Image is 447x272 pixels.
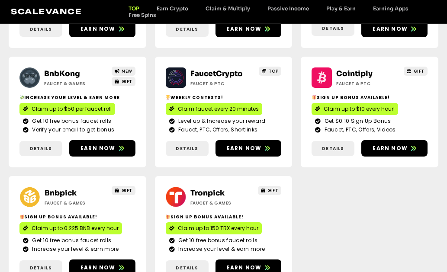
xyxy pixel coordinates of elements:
[322,25,344,32] span: Details
[269,68,279,74] span: TOP
[19,103,115,115] a: Claim up to $50 per faucet roll
[120,12,165,18] a: Free Spins
[19,214,135,220] h2: Sign Up Bonus Available!
[112,77,135,86] a: GIFT
[414,68,424,74] span: GIFT
[30,26,52,32] span: Details
[69,140,135,157] a: Earn now
[166,22,209,37] a: Details
[312,95,316,99] img: 🎁
[166,103,262,115] a: Claim faucet every 20 minutes
[190,200,250,206] h2: Faucet & Games
[259,67,281,76] a: TOP
[30,237,111,244] span: Get 10 free bonus faucet rolls
[166,95,170,99] img: 🏆
[215,140,282,157] a: Earn now
[312,21,354,36] a: Details
[122,78,132,85] span: GIFT
[190,80,250,87] h2: Faucet & PTC
[312,94,428,101] h2: Sign up bonus available!
[120,5,148,12] a: TOP
[30,117,111,125] span: Get 10 free bonus faucet rolls
[259,5,318,12] a: Passive Income
[322,117,391,125] span: Get $0.10 Sign Up Bonus
[20,214,24,219] img: 🎁
[112,186,135,195] a: GIFT
[32,105,112,113] span: Claim up to $50 per faucet roll
[44,80,103,87] h2: Faucet & Games
[361,21,428,37] a: Earn now
[80,25,116,33] span: Earn now
[267,187,278,194] span: GIFT
[30,265,52,271] span: Details
[166,214,282,220] h2: Sign Up Bonus Available!
[19,141,62,156] a: Details
[373,144,408,152] span: Earn now
[336,80,396,87] h2: Faucet & PTC
[312,103,398,115] a: Claim up to $10 every hour!
[32,224,119,232] span: Claim up to 0.225 BNB every hour
[176,117,265,125] span: Level up & Increase your reward
[44,69,80,78] a: BnbKong
[364,5,417,12] a: Earning Apps
[30,245,119,253] span: Increase your level & earn more
[190,69,243,78] a: FaucetCrypto
[122,187,132,194] span: GIFT
[258,186,282,195] a: GIFT
[30,145,52,152] span: Details
[45,189,77,198] a: Bnbpick
[122,68,132,74] span: NEW
[45,200,104,206] h2: Faucet & Games
[176,26,198,32] span: Details
[166,214,170,219] img: 🎁
[190,189,225,198] a: Tronpick
[176,245,265,253] span: Increase your level & earn more
[166,222,262,234] a: Claim up to 150 TRX every hour
[148,5,197,12] a: Earn Crypto
[19,22,62,37] a: Details
[176,126,257,134] span: Faucet, PTC, Offers, Shortlinks
[176,237,257,244] span: Get 10 free bonus faucet rolls
[178,105,259,113] span: Claim faucet every 20 minutes
[178,224,258,232] span: Claim up to 150 TRX every hour
[322,145,344,152] span: Details
[20,95,24,99] img: 💸
[227,25,262,33] span: Earn now
[336,69,373,78] a: Cointiply
[11,7,82,16] a: Scalevance
[215,21,282,37] a: Earn now
[30,126,114,134] span: Verify your email to get bonus
[19,222,122,234] a: Claim up to 0.225 BNB every hour
[324,105,395,113] span: Claim up to $10 every hour!
[166,94,282,101] h2: Weekly contests!
[227,144,262,152] span: Earn now
[176,145,198,152] span: Details
[227,264,262,272] span: Earn now
[19,94,135,101] h2: Increase your level & earn more
[197,5,259,12] a: Claim & Multiply
[166,141,209,156] a: Details
[80,264,116,272] span: Earn now
[69,21,135,37] a: Earn now
[312,141,354,156] a: Details
[80,144,116,152] span: Earn now
[322,126,396,134] span: Faucet, PTC, Offers, Videos
[176,265,198,271] span: Details
[361,140,428,157] a: Earn now
[112,67,135,76] a: NEW
[318,5,364,12] a: Play & Earn
[120,5,436,18] nav: Menu
[404,67,428,76] a: GIFT
[373,25,408,33] span: Earn now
